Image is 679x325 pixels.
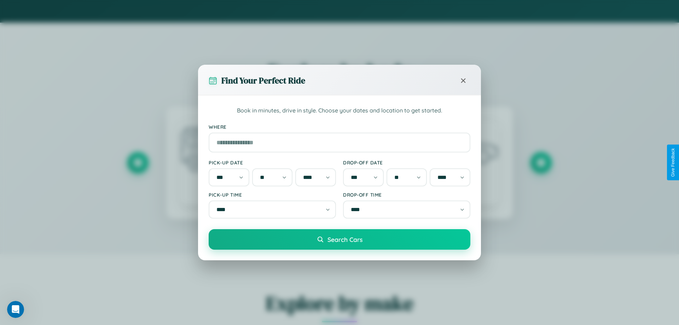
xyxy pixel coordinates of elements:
span: Search Cars [327,236,362,243]
label: Drop-off Time [343,192,470,198]
label: Pick-up Time [209,192,336,198]
label: Where [209,124,470,130]
p: Book in minutes, drive in style. Choose your dates and location to get started. [209,106,470,115]
label: Drop-off Date [343,159,470,166]
label: Pick-up Date [209,159,336,166]
button: Search Cars [209,229,470,250]
h3: Find Your Perfect Ride [221,75,305,86]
